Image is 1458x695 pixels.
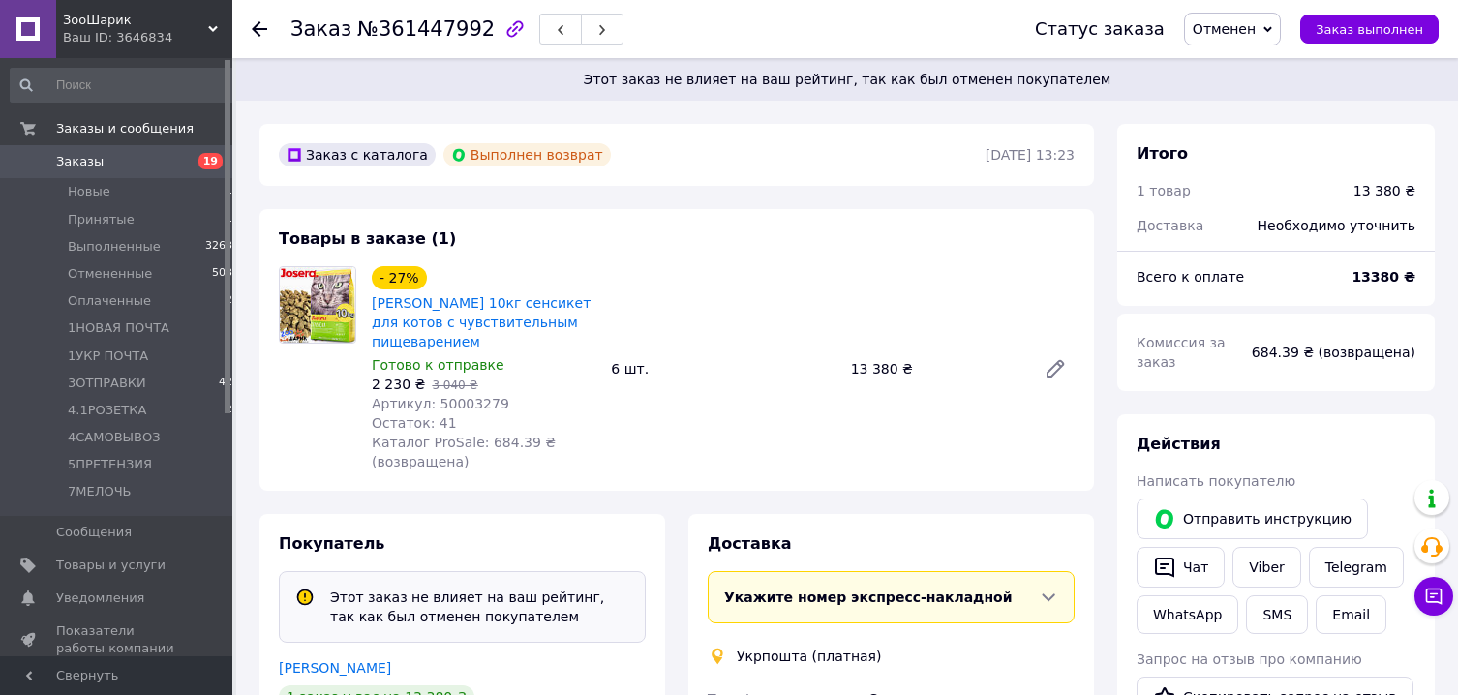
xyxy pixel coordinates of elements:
span: Этот заказ не влияет на ваш рейтинг, так как был отменен покупателем [259,70,1435,89]
span: 32634 [205,238,239,256]
div: Вернуться назад [252,19,267,39]
span: Комиссия за заказ [1137,335,1226,370]
div: Укрпошта (платная) [732,647,887,666]
div: - 27% [372,266,427,289]
time: [DATE] 13:23 [986,147,1075,163]
span: 19 [198,153,223,169]
a: Редактировать [1036,349,1075,388]
span: Товары и услуги [56,557,166,574]
span: Принятые [68,211,135,228]
span: ЗооШарик [63,12,208,29]
div: Этот заказ не влияет на ваш рейтинг, так как был отменен покупателем [322,588,637,626]
span: Покупатель [279,534,384,553]
span: №361447992 [357,17,495,41]
span: Запрос на отзыв про компанию [1137,651,1362,667]
span: Остаток: 41 [372,415,457,431]
span: 3 040 ₴ [432,378,477,392]
div: Ваш ID: 3646834 [63,29,232,46]
span: Артикул: 50003279 [372,396,509,411]
span: Укажите номер экспресс-накладной [724,589,1013,605]
img: Josera йозера SensiCat 10кг сенсикет для котов с чувствительным пищеварением [280,267,355,343]
span: 7МЕЛОЧЬ [68,483,132,500]
span: Сообщения [56,524,132,541]
button: Email [1316,595,1386,634]
span: 5ПРЕТЕНЗИЯ [68,456,152,473]
span: 1 товар [1137,183,1191,198]
span: Каталог ProSale: 684.39 ₴ (возвращена) [372,435,556,469]
a: Viber [1232,547,1300,588]
span: 427 [219,375,239,392]
span: Оплаченные [68,292,151,310]
span: Заказ выполнен [1316,22,1423,37]
span: Отмененные [68,265,152,283]
a: [PERSON_NAME] 10кг сенсикет для котов с чувствительным пищеварением [372,295,591,349]
span: Действия [1137,435,1221,453]
span: 1УКР ПОЧТА [68,347,148,365]
div: 13 380 ₴ [1353,181,1415,200]
div: 6 шт. [603,355,842,382]
span: Итого [1137,144,1188,163]
span: Написать покупателю [1137,473,1295,489]
div: 13 380 ₴ [843,355,1028,382]
div: Выполнен возврат [443,143,611,166]
b: 13380 ₴ [1352,269,1415,285]
span: 4САМОВЫВОЗ [68,429,161,446]
span: Товары в заказе (1) [279,229,456,248]
button: Чат [1137,547,1225,588]
span: Новые [68,183,110,200]
a: WhatsApp [1137,595,1238,634]
div: Статус заказа [1035,19,1165,39]
span: 3ОТПРАВКИ [68,375,146,392]
span: Выполненные [68,238,161,256]
span: Готово к отправке [372,357,504,373]
span: Заказ [290,17,351,41]
button: Заказ выполнен [1300,15,1439,44]
span: 5036 [212,265,239,283]
span: 684.39 ₴ (возвращена) [1252,345,1415,360]
a: [PERSON_NAME] [279,660,391,676]
span: 2 230 ₴ [372,377,425,392]
span: 1НОВАЯ ПОЧТА [68,319,169,337]
button: Отправить инструкцию [1137,499,1368,539]
span: Всего к оплате [1137,269,1244,285]
span: Доставка [1137,218,1203,233]
input: Поиск [10,68,241,103]
span: Отменен [1193,21,1256,37]
button: Чат с покупателем [1414,577,1453,616]
a: Telegram [1309,547,1404,588]
span: Заказы [56,153,104,170]
span: Уведомления [56,589,144,607]
button: SMS [1246,595,1308,634]
span: Показатели работы компании [56,622,179,657]
span: Доставка [708,534,792,553]
div: Необходимо уточнить [1246,204,1427,247]
span: Заказы и сообщения [56,120,194,137]
span: 4.1РОЗЕТКА [68,402,146,419]
div: Заказ с каталога [279,143,436,166]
